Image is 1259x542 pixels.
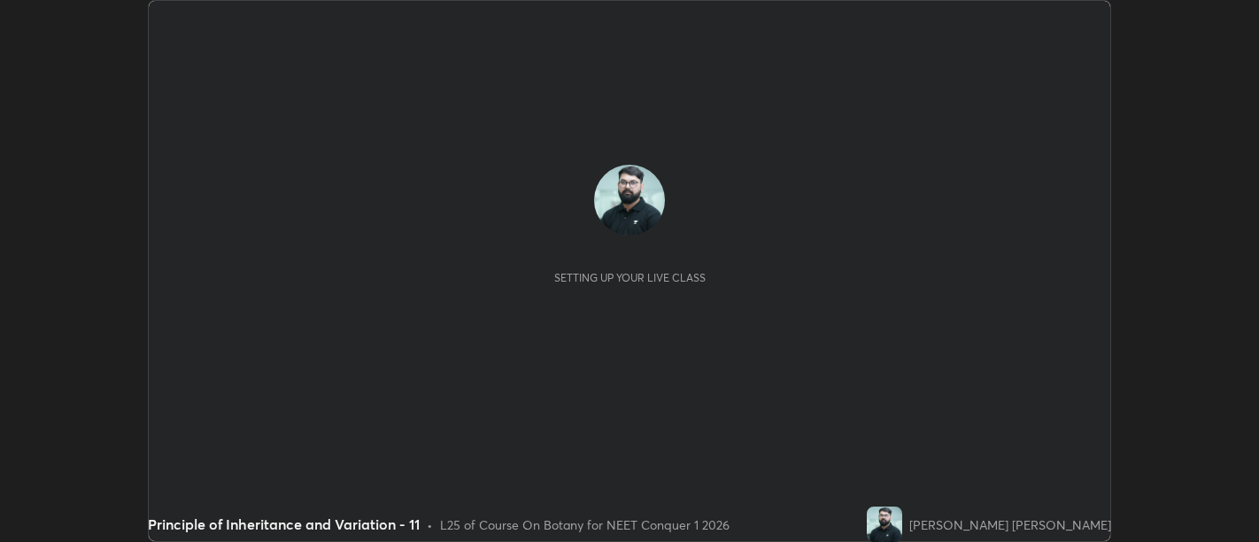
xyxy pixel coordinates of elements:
[148,514,420,535] div: Principle of Inheritance and Variation - 11
[440,515,730,534] div: L25 of Course On Botany for NEET Conquer 1 2026
[427,515,433,534] div: •
[867,507,902,542] img: 962a5ef9ae1549bc87716ea8f1eb62b1.jpg
[554,271,706,284] div: Setting up your live class
[909,515,1111,534] div: [PERSON_NAME] [PERSON_NAME]
[594,165,665,236] img: 962a5ef9ae1549bc87716ea8f1eb62b1.jpg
